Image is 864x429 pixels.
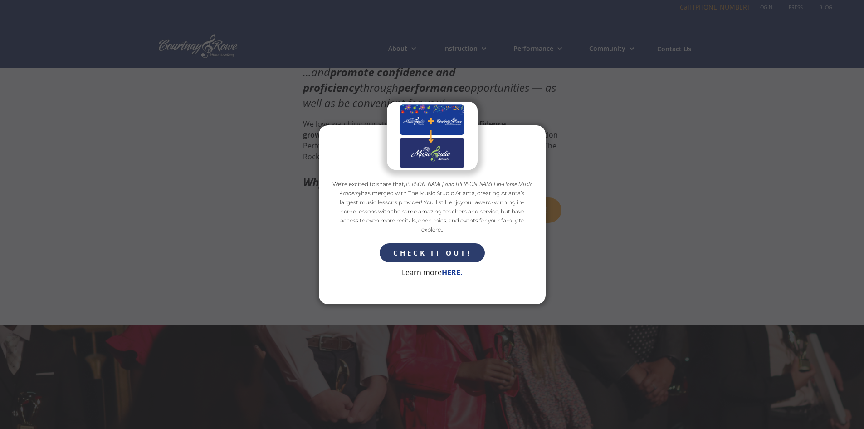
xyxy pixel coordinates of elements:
[332,180,532,234] p: We're excited to share that has merged with The Music Studio Atlanta, creating Atlanta’s largest ...
[340,180,532,197] em: [PERSON_NAME] and [PERSON_NAME] In-Home Music Academy
[402,267,463,278] p: Learn more
[380,243,485,262] a: CHECK IT OUT!
[442,267,463,277] a: HERE.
